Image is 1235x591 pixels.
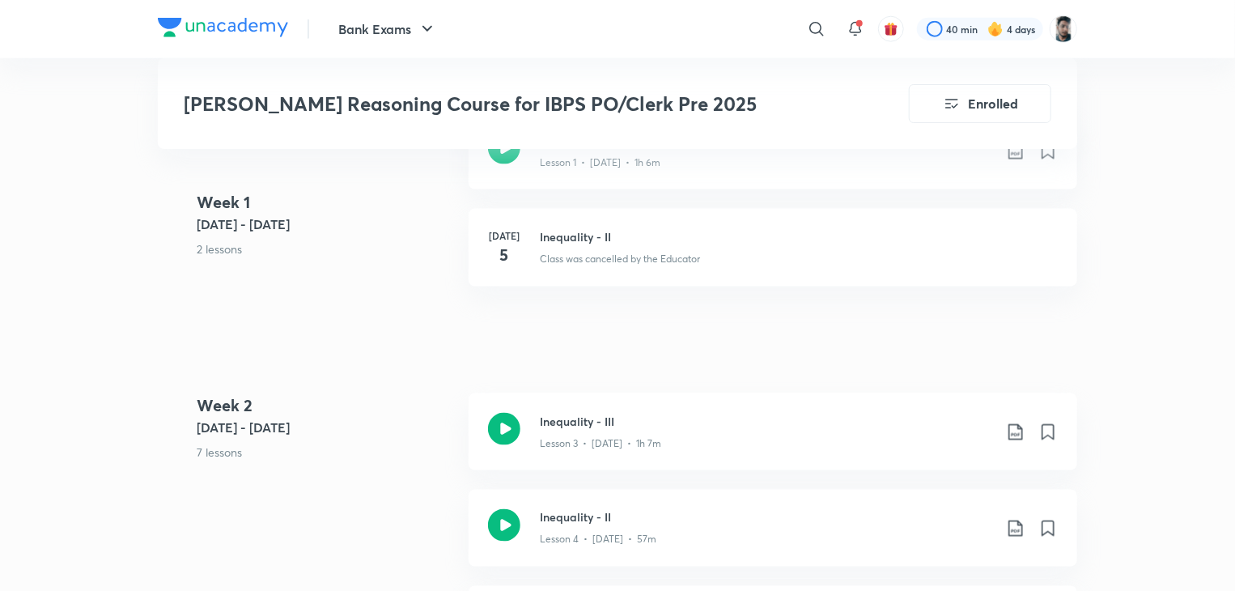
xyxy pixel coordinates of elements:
p: Lesson 1 • [DATE] • 1h 6m [540,155,660,170]
button: avatar [878,16,904,42]
a: Inequality - IILesson 4 • [DATE] • 57m [469,490,1077,586]
p: 2 lessons [197,240,456,257]
h4: Week 2 [197,393,456,418]
h4: Week 1 [197,190,456,215]
h4: 5 [488,243,520,267]
h3: [PERSON_NAME] Reasoning Course for IBPS PO/Clerk Pre 2025 [184,92,817,116]
a: Inequality - IIILesson 3 • [DATE] • 1h 7m [469,393,1077,490]
a: [DATE]5Inequality - IIClass was cancelled by the Educator [469,209,1077,306]
p: Lesson 3 • [DATE] • 1h 7m [540,436,661,451]
h6: [DATE] [488,228,520,243]
button: Enrolled [909,84,1051,123]
a: Inequality - ILesson 1 • [DATE] • 1h 6m [469,113,1077,209]
h5: [DATE] - [DATE] [197,215,456,234]
a: Company Logo [158,18,288,41]
h3: Inequality - III [540,413,993,430]
img: Company Logo [158,18,288,37]
p: 7 lessons [197,444,456,461]
img: avatar [884,22,898,36]
h3: Inequality - II [540,228,1058,245]
h5: [DATE] - [DATE] [197,418,456,437]
p: Class was cancelled by the Educator [540,252,700,266]
img: streak [987,21,1004,37]
h3: Inequality - II [540,509,993,526]
p: Lesson 4 • [DATE] • 57m [540,533,656,547]
button: Bank Exams [329,13,447,45]
img: Snehasish Das [1050,15,1077,43]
